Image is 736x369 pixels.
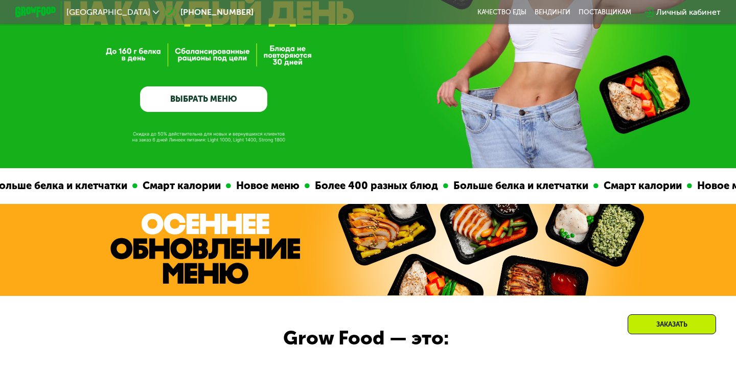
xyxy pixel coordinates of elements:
a: Качество еды [477,8,526,16]
div: Grow Food — это: [283,324,478,353]
div: поставщикам [579,8,631,16]
a: ВЫБРАТЬ МЕНЮ [140,86,267,112]
div: Смарт калории [136,178,225,194]
div: Смарт калории [597,178,686,194]
span: [GEOGRAPHIC_DATA] [66,8,150,16]
div: Заказать [628,314,716,334]
a: [PHONE_NUMBER] [164,6,254,18]
div: Больше белка и клетчатки [447,178,592,194]
a: Вендинги [535,8,570,16]
div: Новое меню [230,178,304,194]
div: Личный кабинет [656,6,721,18]
div: Более 400 разных блюд [309,178,442,194]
